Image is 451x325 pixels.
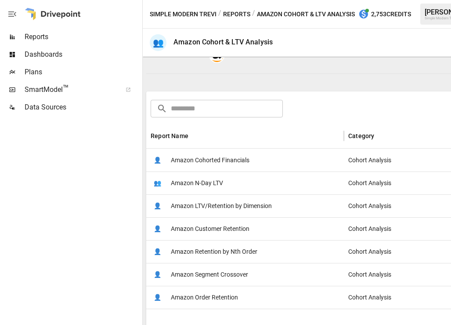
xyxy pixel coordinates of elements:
[151,199,164,212] span: 👤
[63,83,69,94] span: ™
[151,153,164,167] span: 👤
[371,9,411,20] span: 2,753 Credits
[25,49,141,60] span: Dashboards
[252,9,255,20] div: /
[151,132,188,139] div: Report Name
[171,172,223,194] span: Amazon N-Day LTV
[171,263,248,286] span: Amazon Segment Crossover
[171,149,249,172] span: Amazon Cohorted Financials
[25,67,141,77] span: Plans
[218,9,221,20] div: /
[171,195,272,217] span: Amazon LTV/Retention by Dimension
[25,102,141,113] span: Data Sources
[171,241,257,263] span: Amazon Retention by Nth Order
[150,9,216,20] button: Simple Modern Trevi
[189,130,202,142] button: Sort
[171,218,249,240] span: Amazon Customer Retention
[171,286,238,309] span: Amazon Order Retention
[25,84,116,95] span: SmartModel
[355,6,415,22] button: 2,753Credits
[223,9,250,20] button: Reports
[151,222,164,235] span: 👤
[173,38,273,46] div: Amazon Cohort & LTV Analysis
[375,130,387,142] button: Sort
[150,34,166,51] div: 👥
[151,176,164,190] span: 👥
[25,32,141,42] span: Reports
[348,132,374,139] div: Category
[151,291,164,304] span: 👤
[151,245,164,258] span: 👤
[151,268,164,281] span: 👤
